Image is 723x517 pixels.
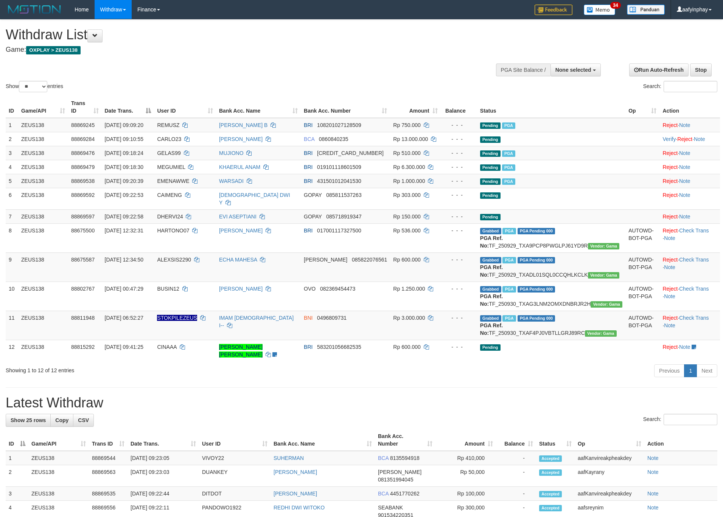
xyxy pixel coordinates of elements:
[697,364,717,377] a: Next
[219,136,263,142] a: [PERSON_NAME]
[518,228,555,234] span: PGA Pending
[480,293,503,307] b: PGA Ref. No:
[18,160,68,174] td: ZEUS138
[684,364,697,377] a: 1
[480,322,503,336] b: PGA Ref. No:
[480,315,501,322] span: Grabbed
[518,286,555,293] span: PGA Pending
[659,223,720,252] td: · ·
[18,146,68,160] td: ZEUS138
[444,121,474,129] div: - - -
[18,209,68,223] td: ZEUS138
[575,429,644,451] th: Op: activate to sort column ascending
[585,330,617,337] span: Vendor URL: https://trx31.1velocity.biz
[662,257,678,263] a: Reject
[18,132,68,146] td: ZEUS138
[19,81,47,92] select: Showentries
[304,286,316,292] span: OVO
[625,252,659,282] td: AUTOWD-BOT-PGA
[502,228,516,234] span: Marked by aaftrukkakada
[105,257,143,263] span: [DATE] 12:34:50
[480,228,501,234] span: Grabbed
[518,315,555,322] span: PGA Pending
[157,178,189,184] span: EMENAWWE
[679,315,709,321] a: Check Trans
[659,146,720,160] td: ·
[28,465,89,487] td: ZEUS138
[105,122,143,128] span: [DATE] 09:09:20
[575,487,644,501] td: aafKanvireakpheakdey
[105,150,143,156] span: [DATE] 09:18:24
[435,465,496,487] td: Rp 50,000
[477,282,625,311] td: TF_250930_TXAG3LNM2OMXDNBRJR2H
[659,340,720,361] td: ·
[659,160,720,174] td: ·
[89,465,127,487] td: 88869563
[591,301,622,308] span: Vendor URL: https://trx31.1velocity.biz
[304,315,313,321] span: BNI
[50,414,73,427] a: Copy
[393,228,420,234] span: Rp 536.000
[6,81,63,92] label: Show entries
[71,344,95,350] span: 88815292
[393,192,420,198] span: Rp 303.000
[6,146,18,160] td: 3
[444,149,474,157] div: - - -
[18,282,68,311] td: ZEUS138
[502,315,516,322] span: Marked by aafsreyleap
[625,96,659,118] th: Op: activate to sort column ascending
[496,465,536,487] td: -
[71,257,95,263] span: 88675587
[28,429,89,451] th: Game/API: activate to sort column ascending
[102,96,154,118] th: Date Trans.: activate to sort column descending
[219,344,263,358] a: [PERSON_NAME] [PERSON_NAME]
[326,192,361,198] span: Copy 085811537263 to clipboard
[73,414,94,427] a: CSV
[216,96,301,118] th: Bank Acc. Name: activate to sort column ascending
[154,96,216,118] th: User ID: activate to sort column ascending
[71,178,95,184] span: 88869538
[304,228,313,234] span: BRI
[679,192,690,198] a: Note
[6,209,18,223] td: 7
[480,150,501,157] span: Pending
[219,315,294,328] a: IMAM [DEMOGRAPHIC_DATA] I--
[105,344,143,350] span: [DATE] 09:41:25
[677,136,692,142] a: Reject
[480,286,501,293] span: Grabbed
[6,429,28,451] th: ID: activate to sort column descending
[6,282,18,311] td: 10
[393,315,425,321] span: Rp 3.000.000
[157,122,179,128] span: REMUSZ
[480,178,501,185] span: Pending
[393,178,425,184] span: Rp 1.000.000
[105,214,143,220] span: [DATE] 09:22:58
[679,150,690,156] a: Note
[480,235,503,249] b: PGA Ref. No:
[480,164,501,171] span: Pending
[659,209,720,223] td: ·
[444,191,474,199] div: - - -
[18,311,68,340] td: ZEUS138
[219,228,263,234] a: [PERSON_NAME]
[71,164,95,170] span: 88869479
[444,213,474,220] div: - - -
[584,5,616,15] img: Button%20Memo.svg
[6,118,18,132] td: 1
[157,150,180,156] span: GELAS99
[644,429,717,451] th: Action
[304,192,322,198] span: GOPAY
[105,286,143,292] span: [DATE] 00:47:29
[317,122,361,128] span: Copy 108201027128509 to clipboard
[219,257,257,263] a: ECHA MAHESA
[536,429,575,451] th: Status: activate to sort column ascending
[18,96,68,118] th: Game/API: activate to sort column ascending
[629,63,689,76] a: Run Auto-Refresh
[480,192,501,199] span: Pending
[105,136,143,142] span: [DATE] 09:10:55
[6,311,18,340] td: 11
[444,135,474,143] div: - - -
[662,344,678,350] a: Reject
[326,214,361,220] span: Copy 085718919347 to clipboard
[502,164,515,171] span: Marked by aafanarl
